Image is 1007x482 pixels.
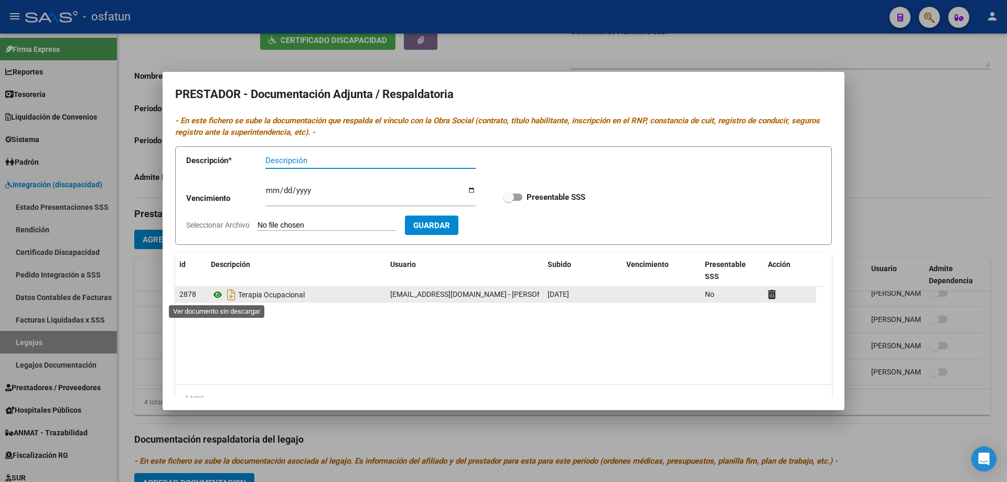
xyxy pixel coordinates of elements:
strong: Presentable SSS [527,192,585,202]
datatable-header-cell: Acción [764,253,816,288]
span: No [705,290,714,298]
p: Vencimiento [186,192,265,205]
datatable-header-cell: id [175,253,207,288]
datatable-header-cell: Subido [543,253,622,288]
span: Guardar [413,221,450,230]
datatable-header-cell: Descripción [207,253,386,288]
span: [DATE] [548,290,569,298]
span: Seleccionar Archivo [186,221,250,229]
p: Descripción [186,155,265,167]
span: Terapia Ocupacional [238,291,305,299]
span: Presentable SSS [705,260,746,281]
div: 1 total [175,385,832,411]
span: Vencimiento [626,260,669,269]
span: Usuario [390,260,416,269]
h2: PRESTADOR - Documentación Adjunta / Respaldatoria [175,84,832,104]
i: - En este fichero se sube la documentación que respalda el vínculo con la Obra Social (contrato, ... [175,116,820,137]
datatable-header-cell: Presentable SSS [701,253,764,288]
div: Open Intercom Messenger [971,446,997,472]
span: id [179,260,186,269]
span: Acción [768,260,790,269]
button: Guardar [405,216,458,235]
span: [EMAIL_ADDRESS][DOMAIN_NAME] - [PERSON_NAME] [390,290,568,298]
span: Subido [548,260,571,269]
span: Descripción [211,260,250,269]
datatable-header-cell: Usuario [386,253,543,288]
datatable-header-cell: Vencimiento [622,253,701,288]
span: 2878 [179,290,196,298]
i: Descargar documento [224,286,238,303]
